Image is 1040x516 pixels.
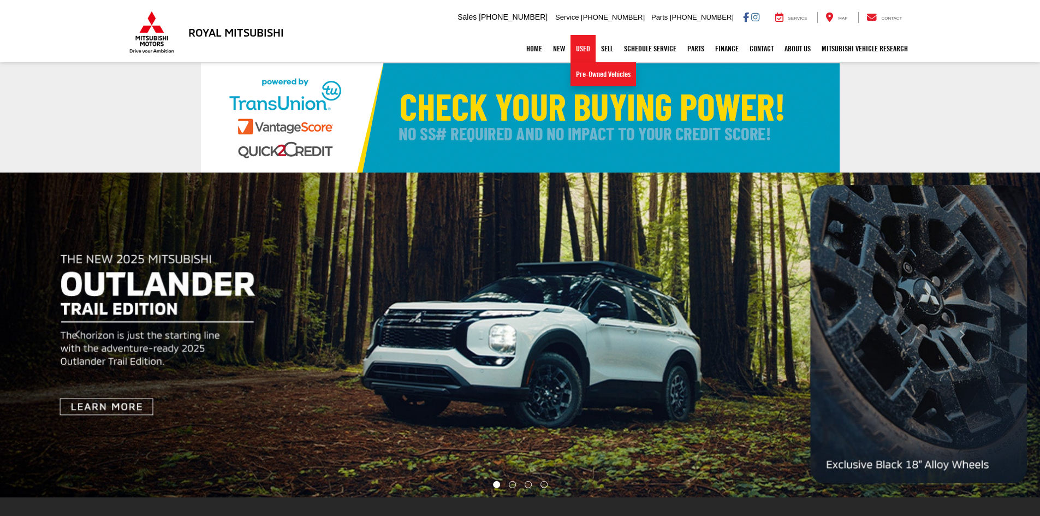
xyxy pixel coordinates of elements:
[521,35,548,62] a: Home
[457,13,477,21] span: Sales
[619,35,682,62] a: Schedule Service: Opens in a new tab
[881,16,902,21] span: Contact
[682,35,710,62] a: Parts: Opens in a new tab
[493,481,500,488] li: Go to slide number 1.
[788,16,807,21] span: Service
[838,16,847,21] span: Map
[670,13,734,21] span: [PHONE_NUMBER]
[767,12,816,23] a: Service
[651,13,668,21] span: Parts
[779,35,816,62] a: About Us
[884,194,1040,476] button: Click to view next picture.
[188,26,284,38] h3: Royal Mitsubishi
[858,12,911,23] a: Contact
[596,35,619,62] a: Sell
[816,35,913,62] a: Mitsubishi Vehicle Research
[817,12,855,23] a: Map
[581,13,645,21] span: [PHONE_NUMBER]
[540,481,548,488] li: Go to slide number 4.
[201,63,840,173] img: Check Your Buying Power
[710,35,744,62] a: Finance
[555,13,579,21] span: Service
[127,11,176,54] img: Mitsubishi
[525,481,532,488] li: Go to slide number 3.
[548,35,570,62] a: New
[509,481,516,488] li: Go to slide number 2.
[479,13,548,21] span: [PHONE_NUMBER]
[744,35,779,62] a: Contact
[743,13,749,21] a: Facebook: Click to visit our Facebook page
[570,62,636,86] a: Pre-Owned Vehicles
[570,35,596,62] a: Used
[751,13,759,21] a: Instagram: Click to visit our Instagram page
